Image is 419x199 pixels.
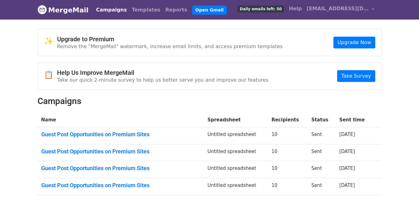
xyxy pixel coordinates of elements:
th: Status [308,113,336,127]
a: Guest Post Opportunities on Premium Sites [41,165,200,172]
a: [DATE] [339,165,355,171]
a: [DATE] [339,149,355,154]
span: Daily emails left: 50 [238,6,284,12]
td: 10 [268,144,308,161]
td: Sent [308,127,336,144]
a: Upgrade Now [333,37,375,48]
th: Recipients [268,113,308,127]
a: MergeMail [38,3,89,16]
td: 10 [268,161,308,178]
img: MergeMail logo [38,5,47,14]
a: [DATE] [339,183,355,188]
p: Remove the "MergeMail" watermark, increase email limits, and access premium templates [57,43,283,50]
span: [EMAIL_ADDRESS][DOMAIN_NAME] [307,5,369,12]
h4: Upgrade to Premium [57,35,283,43]
a: Campaigns [94,4,129,16]
td: Untitled spreadsheet [204,178,268,195]
td: 10 [268,127,308,144]
a: Guest Post Opportunities on Premium Sites [41,148,200,155]
a: Take Survey [337,70,375,82]
a: Templates [129,4,163,16]
a: Open Gmail [192,6,227,15]
p: Take our quick 2-minute survey to help us better serve you and improve our features [57,77,269,83]
td: Untitled spreadsheet [204,144,268,161]
a: [DATE] [339,132,355,137]
td: 10 [268,178,308,195]
a: Daily emails left: 50 [235,2,286,15]
td: Sent [308,161,336,178]
th: Name [38,113,204,127]
td: Untitled spreadsheet [204,161,268,178]
span: ✨ [44,37,57,46]
th: Spreadsheet [204,113,268,127]
h2: Campaigns [38,96,382,106]
a: Guest Post Opportunities on Premium Sites [41,182,200,189]
span: 📋 [44,70,57,79]
td: Sent [308,144,336,161]
a: Help [287,2,304,15]
th: Sent time [336,113,373,127]
h4: Help Us Improve MergeMail [57,69,269,76]
a: Reports [163,4,190,16]
td: Untitled spreadsheet [204,127,268,144]
a: Guest Post Opportunities on Premium Sites [41,131,200,138]
td: Sent [308,178,336,195]
a: [EMAIL_ADDRESS][DOMAIN_NAME] [304,2,377,17]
